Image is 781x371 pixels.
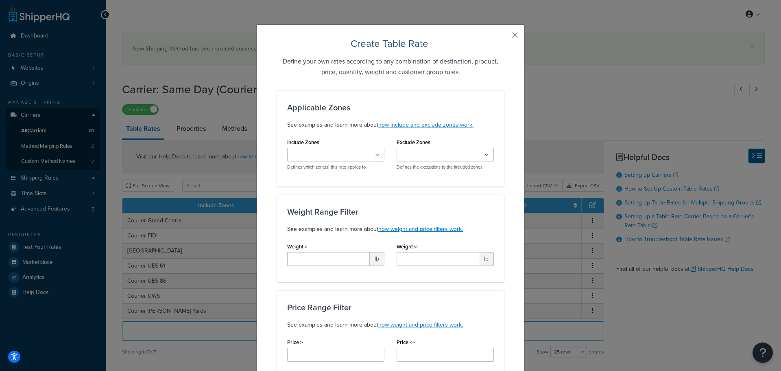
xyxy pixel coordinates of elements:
[287,120,494,130] p: See examples and learn more about
[277,56,504,77] h5: Define your own rates according to any combination of destination, product, price, quantity, weig...
[378,321,463,329] a: how weight and price filters work.
[287,103,494,112] h3: Applicable Zones
[287,244,308,250] label: Weight >
[287,207,494,216] h3: Weight Range Filter
[287,303,494,312] h3: Price Range Filter
[378,121,473,129] a: how include and exclude zones work.
[287,224,494,234] p: See examples and learn more about
[397,339,415,345] label: Price <=
[287,164,384,170] p: Defines which zone(s) this rate applies to
[397,244,420,250] label: Weight <=
[479,252,494,266] span: lb
[287,139,319,145] label: Include Zones
[287,320,494,330] p: See examples and learn more about
[378,225,463,233] a: how weight and price filters work.
[370,252,384,266] span: lb
[397,164,494,170] p: Defines the exceptions to the included zones
[277,37,504,50] h2: Create Table Rate
[287,339,303,345] label: Price >
[397,139,430,145] label: Exclude Zones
